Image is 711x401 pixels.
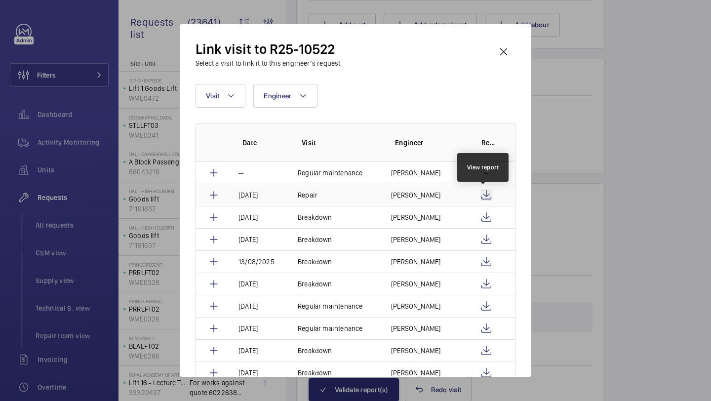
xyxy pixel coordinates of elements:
p: [PERSON_NAME] [391,168,440,178]
p: Report [481,138,495,148]
p: [PERSON_NAME] [391,212,440,222]
p: Repair [298,190,317,200]
p: Breakdown [298,212,332,222]
button: Engineer [253,84,317,108]
p: Breakdown [298,368,332,378]
p: [DATE] [238,235,258,244]
p: Date [242,138,286,148]
p: [DATE] [238,279,258,289]
p: [DATE] [238,301,258,311]
p: [PERSON_NAME] [391,190,440,200]
p: [PERSON_NAME] [391,323,440,333]
p: 13/08/2025 [238,257,275,267]
p: [PERSON_NAME] [391,279,440,289]
p: [DATE] [238,323,258,333]
p: Breakdown [298,235,332,244]
p: [PERSON_NAME] [391,368,440,378]
p: [PERSON_NAME] [391,257,440,267]
p: Breakdown [298,257,332,267]
p: [DATE] [238,368,258,378]
p: Engineer [395,138,466,148]
p: Breakdown [298,279,332,289]
p: [DATE] [238,346,258,356]
p: Regular maintenance [298,301,362,311]
button: Visit [196,84,245,108]
p: Breakdown [298,346,332,356]
p: [PERSON_NAME] [391,235,440,244]
p: Regular maintenance [298,323,362,333]
h2: Link visit to R25-10522 [196,40,340,58]
h3: Select a visit to link it to this engineer’s request [196,58,340,68]
p: Visit [302,138,379,148]
p: [PERSON_NAME] [391,346,440,356]
div: View report [467,163,499,172]
p: -- [238,168,243,178]
p: [DATE] [238,212,258,222]
p: [DATE] [238,190,258,200]
span: Visit [206,92,219,100]
p: [PERSON_NAME] [391,301,440,311]
span: Engineer [264,92,291,100]
p: Regular maintenance [298,168,362,178]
